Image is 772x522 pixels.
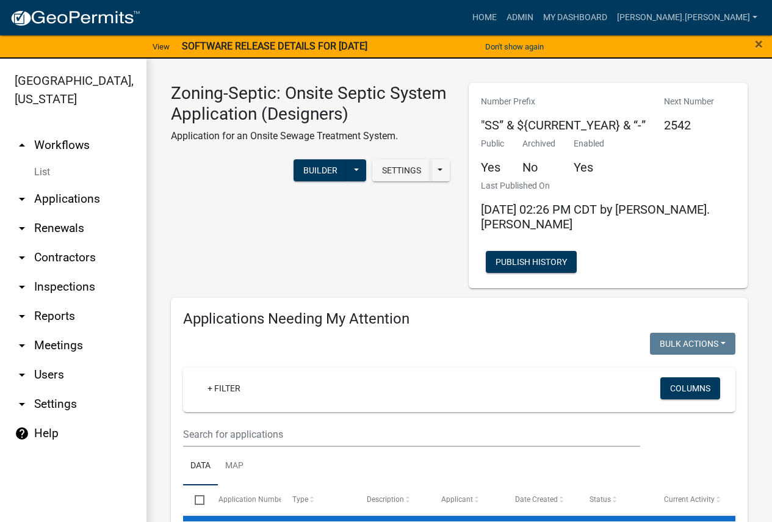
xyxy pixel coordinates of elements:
h5: Yes [574,160,604,175]
datatable-header-cell: Description [355,485,430,515]
p: Enabled [574,137,604,150]
h3: Zoning-Septic: Onsite Septic System Application (Designers) [171,83,450,124]
span: [DATE] 02:26 PM CDT by [PERSON_NAME].[PERSON_NAME] [481,202,710,231]
p: Archived [522,137,555,150]
button: Don't show again [480,37,549,57]
input: Search for applications [183,422,640,447]
datatable-header-cell: Applicant [429,485,503,515]
i: help [15,426,29,441]
span: × [755,35,763,53]
i: arrow_drop_down [15,250,29,265]
datatable-header-cell: Select [183,485,206,515]
datatable-header-cell: Current Activity [652,485,726,515]
a: View [148,37,175,57]
span: Status [590,495,611,504]
i: arrow_drop_down [15,309,29,324]
button: Builder [294,159,347,181]
h5: No [522,160,555,175]
i: arrow_drop_down [15,368,29,382]
span: Application Number [218,495,285,504]
button: Publish History [486,251,577,273]
i: arrow_drop_down [15,280,29,294]
button: Settings [372,159,431,181]
h5: "SS” & ${CURRENT_YEAR} & “-” [481,118,646,132]
wm-modal-confirm: Workflow Publish History [486,258,577,267]
p: Number Prefix [481,95,646,108]
a: + Filter [198,377,250,399]
button: Close [755,37,763,51]
h5: 2542 [664,118,714,132]
span: Type [292,495,308,504]
span: Applicant [441,495,473,504]
datatable-header-cell: Status [578,485,652,515]
a: Admin [502,6,538,29]
span: Date Created [515,495,558,504]
span: Description [367,495,404,504]
datatable-header-cell: Date Created [503,485,578,515]
p: Application for an Onsite Sewage Treatment System. [171,129,450,143]
p: Next Number [664,95,714,108]
h5: Yes [481,160,504,175]
i: arrow_drop_down [15,192,29,206]
i: arrow_drop_down [15,221,29,236]
button: Columns [660,377,720,399]
a: [PERSON_NAME].[PERSON_NAME] [612,6,762,29]
datatable-header-cell: Type [281,485,355,515]
datatable-header-cell: Application Number [206,485,281,515]
a: Map [218,447,251,486]
h4: Applications Needing My Attention [183,310,735,328]
i: arrow_drop_up [15,138,29,153]
strong: SOFTWARE RELEASE DETAILS FOR [DATE] [182,40,367,52]
a: Data [183,447,218,486]
p: Public [481,137,504,150]
i: arrow_drop_down [15,338,29,353]
p: Last Published On [481,179,736,192]
a: Home [467,6,502,29]
button: Bulk Actions [650,333,735,355]
a: My Dashboard [538,6,612,29]
i: arrow_drop_down [15,397,29,411]
span: Current Activity [664,495,715,504]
